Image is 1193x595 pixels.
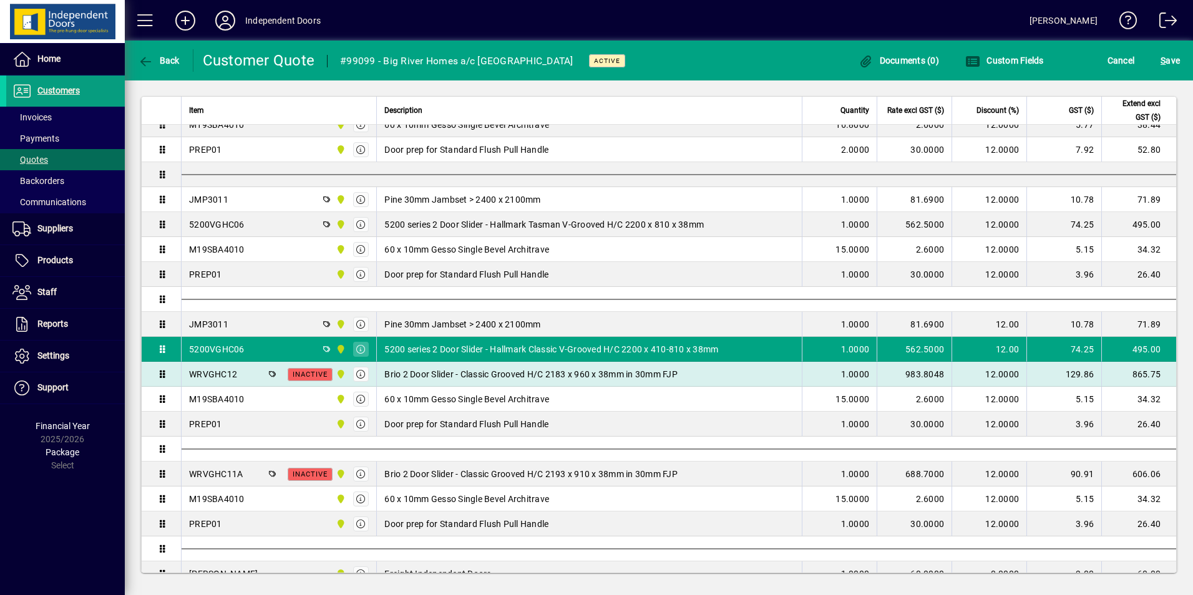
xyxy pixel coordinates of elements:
[976,104,1019,117] span: Discount (%)
[37,223,73,233] span: Suppliers
[885,318,944,331] div: 81.6900
[840,104,869,117] span: Quantity
[189,518,222,530] div: PREP01
[6,107,125,128] a: Invoices
[885,143,944,156] div: 30.0000
[1026,137,1101,162] td: 7.92
[138,56,180,65] span: Back
[841,418,870,430] span: 1.0000
[37,382,69,392] span: Support
[952,511,1026,536] td: 12.0000
[841,468,870,480] span: 1.0000
[333,193,347,206] span: Timaru
[1101,511,1176,536] td: 26.40
[12,112,52,122] span: Invoices
[36,421,90,431] span: Financial Year
[1101,212,1176,237] td: 495.00
[333,392,347,406] span: Timaru
[885,518,944,530] div: 30.0000
[165,9,205,32] button: Add
[841,143,870,156] span: 2.0000
[46,447,79,457] span: Package
[952,187,1026,212] td: 12.0000
[887,104,944,117] span: Rate excl GST ($)
[333,243,347,256] span: Timaru
[37,351,69,360] span: Settings
[189,318,228,331] div: JMP3011
[835,493,869,505] span: 15.0000
[340,51,573,71] div: #99099 - Big River Homes a/c [GEOGRAPHIC_DATA]
[293,470,328,478] span: Inactive
[858,56,939,65] span: Documents (0)
[952,312,1026,337] td: 12.00
[384,243,549,256] span: 60 x 10mm Gesso Single Bevel Architrave
[952,462,1026,486] td: 12.0000
[952,387,1026,412] td: 12.0000
[1026,387,1101,412] td: 5.15
[189,493,245,505] div: M19SBA4010
[12,155,48,165] span: Quotes
[384,393,549,405] span: 60 x 10mm Gesso Single Bevel Architrave
[1109,97,1161,124] span: Extend excl GST ($)
[189,218,245,231] div: 5200VGHC06
[1101,462,1176,486] td: 606.06
[885,568,944,580] div: 60.0000
[12,176,64,186] span: Backorders
[384,418,548,430] span: Door prep for Standard Flush Pull Handle
[952,112,1026,137] td: 12.0000
[1101,337,1176,362] td: 495.00
[1101,486,1176,511] td: 34.32
[189,243,245,256] div: M19SBA4010
[384,193,540,206] span: Pine 30mm Jambset > 2400 x 2100mm
[189,368,237,380] div: WRVGHC12
[189,143,222,156] div: PREP01
[189,193,228,206] div: JMP3011
[6,170,125,191] a: Backorders
[1101,237,1176,262] td: 34.32
[125,49,193,72] app-page-header-button: Back
[1101,561,1176,586] td: 60.00
[37,319,68,329] span: Reports
[841,268,870,281] span: 1.0000
[885,193,944,206] div: 81.6900
[1101,412,1176,437] td: 26.40
[1026,462,1101,486] td: 90.91
[1026,362,1101,387] td: 129.86
[1157,49,1183,72] button: Save
[835,393,869,405] span: 15.0000
[885,368,944,380] div: 983.8048
[333,517,347,531] span: Timaru
[1026,412,1101,437] td: 3.96
[189,393,245,405] div: M19SBA4010
[1026,237,1101,262] td: 5.15
[6,341,125,372] a: Settings
[6,191,125,213] a: Communications
[841,518,870,530] span: 1.0000
[1030,11,1098,31] div: [PERSON_NAME]
[189,104,204,117] span: Item
[1026,486,1101,511] td: 5.15
[1026,312,1101,337] td: 10.78
[37,287,57,297] span: Staff
[384,218,704,231] span: 5200 series 2 Door Slider - Hallmark Tasman V-Grooved H/C 2200 x 810 x 38mm
[952,212,1026,237] td: 12.0000
[384,568,491,580] span: Freight Independent Doors
[885,268,944,281] div: 30.0000
[952,262,1026,287] td: 12.0000
[6,128,125,149] a: Payments
[1026,511,1101,536] td: 3.96
[1101,187,1176,212] td: 71.89
[135,49,183,72] button: Back
[1108,51,1135,70] span: Cancel
[333,317,347,331] span: Timaru
[189,418,222,430] div: PREP01
[333,467,347,481] span: Timaru
[841,368,870,380] span: 1.0000
[1101,362,1176,387] td: 865.75
[293,370,328,379] span: Inactive
[6,372,125,404] a: Support
[841,193,870,206] span: 1.0000
[885,493,944,505] div: 2.6000
[205,9,245,32] button: Profile
[594,57,620,65] span: Active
